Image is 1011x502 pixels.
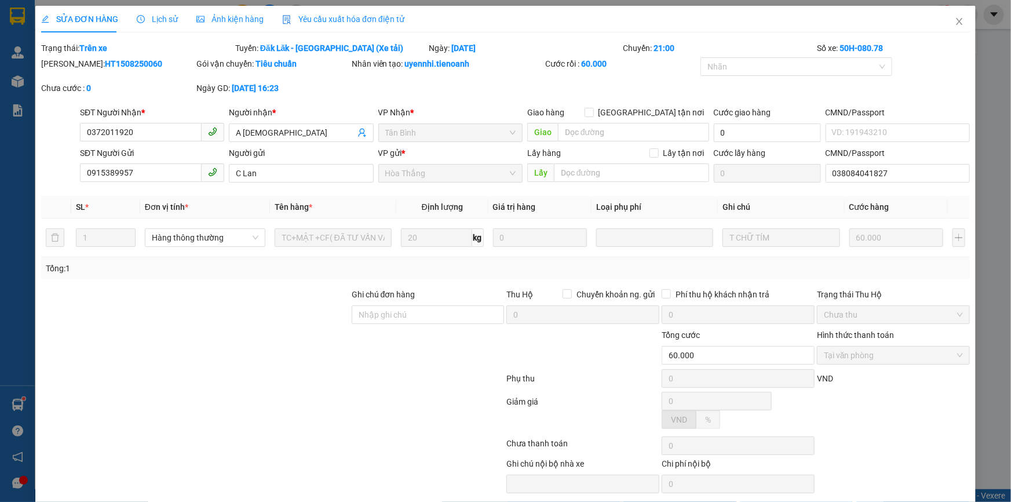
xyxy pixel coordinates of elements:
span: Giao hàng [527,108,564,117]
button: plus [952,228,965,247]
b: 50H-080.78 [840,43,883,53]
div: Cước rồi : [545,57,698,70]
span: Đơn vị tính [145,202,188,212]
span: Giá trị hàng [493,202,536,212]
span: Hàng thông thường [152,229,258,246]
span: [GEOGRAPHIC_DATA] tận nơi [594,106,709,119]
b: 60.000 [581,59,607,68]
div: Trạng thái Thu Hộ [817,288,970,301]
div: SĐT Người Nhận [80,106,224,119]
input: Ghi Chú [722,228,840,247]
span: Tên hàng [275,202,312,212]
div: Chi phí nội bộ [662,457,815,475]
input: VD: Bàn, Ghế [275,228,392,247]
th: Ghi chú [718,196,844,219]
b: 0 [86,83,91,93]
b: [DATE] [452,43,476,53]
div: CMND/Passport [826,147,970,159]
span: Yêu cầu xuất hóa đơn điện tử [282,14,404,24]
span: VND [671,415,687,424]
div: Ngày GD: [196,82,349,94]
div: Người nhận [229,106,373,119]
div: Trạng thái: [40,42,234,54]
input: Dọc đường [554,163,709,182]
b: uyennhi.tienoanh [405,59,470,68]
label: Hình thức thanh toán [817,330,894,340]
span: Chưa thu [824,306,963,323]
b: HT1508250060 [105,59,162,68]
span: kg [472,228,484,247]
span: picture [196,15,205,23]
div: Ngày: [428,42,622,54]
input: Dọc đường [558,123,709,141]
div: Phụ thu [506,372,661,392]
span: Cước hàng [849,202,889,212]
div: Chưa cước : [41,82,194,94]
span: VND [817,374,833,383]
label: Cước giao hàng [714,108,771,117]
span: Lấy tận nơi [659,147,709,159]
span: Lịch sử [137,14,178,24]
input: 0 [493,228,587,247]
span: Chuyển khoản ng. gửi [572,288,659,301]
span: SỬA ĐƠN HÀNG [41,14,118,24]
span: Tân Bình [385,124,516,141]
span: close [955,17,964,26]
b: Tiêu chuẩn [256,59,297,68]
label: Ghi chú đơn hàng [352,290,415,299]
th: Loại phụ phí [592,196,718,219]
span: edit [41,15,49,23]
span: % [705,415,711,424]
span: Giao [527,123,558,141]
div: Tổng: 1 [46,262,390,275]
span: Thu Hộ [506,290,533,299]
input: Cước giao hàng [714,123,821,142]
span: Hòa Thắng [385,165,516,182]
div: [PERSON_NAME]: [41,57,194,70]
button: Close [943,6,976,38]
div: Gói vận chuyển: [196,57,349,70]
div: SĐT Người Gửi [80,147,224,159]
div: Người gửi [229,147,373,159]
button: delete [46,228,64,247]
span: Ảnh kiện hàng [196,14,264,24]
b: Trên xe [79,43,107,53]
div: Số xe: [816,42,971,54]
span: Phí thu hộ khách nhận trả [671,288,774,301]
input: Ghi chú đơn hàng [352,305,505,324]
span: Tổng cước [662,330,700,340]
span: phone [208,127,217,136]
div: Giảm giá [506,395,661,434]
b: 21:00 [654,43,674,53]
span: clock-circle [137,15,145,23]
span: Lấy hàng [527,148,561,158]
div: Nhân viên tạo: [352,57,543,70]
span: VP Nhận [378,108,411,117]
span: user-add [357,128,367,137]
div: VP gửi [378,147,523,159]
span: SL [76,202,85,212]
span: Tại văn phòng [824,347,963,364]
div: Ghi chú nội bộ nhà xe [506,457,659,475]
span: phone [208,168,217,177]
input: Cước lấy hàng [714,164,821,183]
div: Tuyến: [234,42,428,54]
div: Chuyến: [622,42,816,54]
span: Lấy [527,163,554,182]
b: [DATE] 16:23 [232,83,279,93]
div: Chưa thanh toán [506,437,661,457]
input: 0 [849,228,944,247]
img: icon [282,15,291,24]
span: Định lượng [422,202,463,212]
label: Cước lấy hàng [714,148,766,158]
b: Đăk Lăk - [GEOGRAPHIC_DATA] (Xe tải) [260,43,404,53]
div: CMND/Passport [826,106,970,119]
